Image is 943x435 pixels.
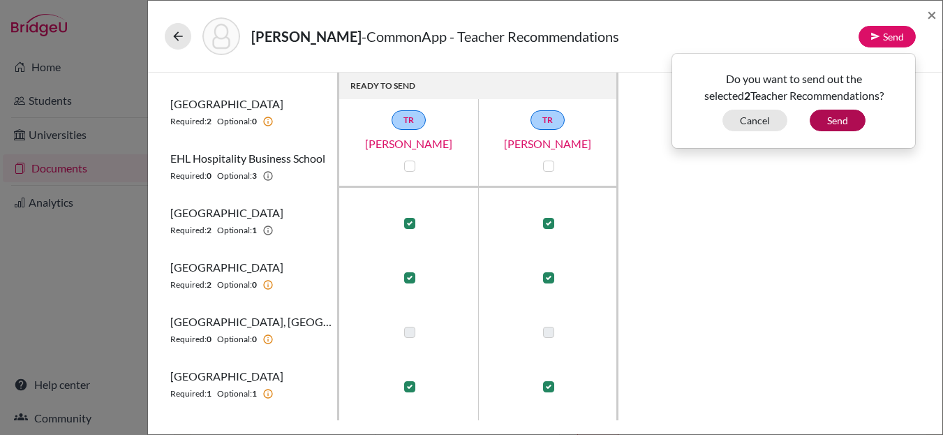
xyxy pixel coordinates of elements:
[207,170,211,182] b: 0
[207,388,211,400] b: 1
[683,71,905,104] p: Do you want to send out the selected Teacher Recommendations?
[927,4,937,24] span: ×
[927,6,937,23] button: Close
[170,314,332,330] span: [GEOGRAPHIC_DATA], [GEOGRAPHIC_DATA]
[744,89,750,102] b: 2
[170,205,283,221] span: [GEOGRAPHIC_DATA]
[170,150,325,167] span: EHL Hospitality Business School
[252,279,257,291] b: 0
[252,224,257,237] b: 1
[252,333,257,346] b: 0
[810,110,866,131] button: Send
[530,110,565,130] a: TR
[170,279,207,291] span: Required:
[170,115,207,128] span: Required:
[217,279,252,291] span: Optional:
[170,388,207,400] span: Required:
[207,279,211,291] b: 2
[207,224,211,237] b: 2
[217,388,252,400] span: Optional:
[170,224,207,237] span: Required:
[722,110,787,131] button: Cancel
[339,135,479,152] a: [PERSON_NAME]
[252,115,257,128] b: 0
[362,28,619,45] span: - CommonApp - Teacher Recommendations
[671,53,916,149] div: Send
[207,115,211,128] b: 2
[170,96,283,112] span: [GEOGRAPHIC_DATA]
[339,73,618,99] th: READY TO SEND
[251,28,362,45] strong: [PERSON_NAME]
[252,388,257,400] b: 1
[207,333,211,346] b: 0
[217,115,252,128] span: Optional:
[217,170,252,182] span: Optional:
[478,135,618,152] a: [PERSON_NAME]
[217,224,252,237] span: Optional:
[392,110,426,130] a: TR
[859,26,916,47] button: Send
[170,259,283,276] span: [GEOGRAPHIC_DATA]
[170,333,207,346] span: Required:
[217,333,252,346] span: Optional:
[170,170,207,182] span: Required:
[252,170,257,182] b: 3
[170,368,283,385] span: [GEOGRAPHIC_DATA]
